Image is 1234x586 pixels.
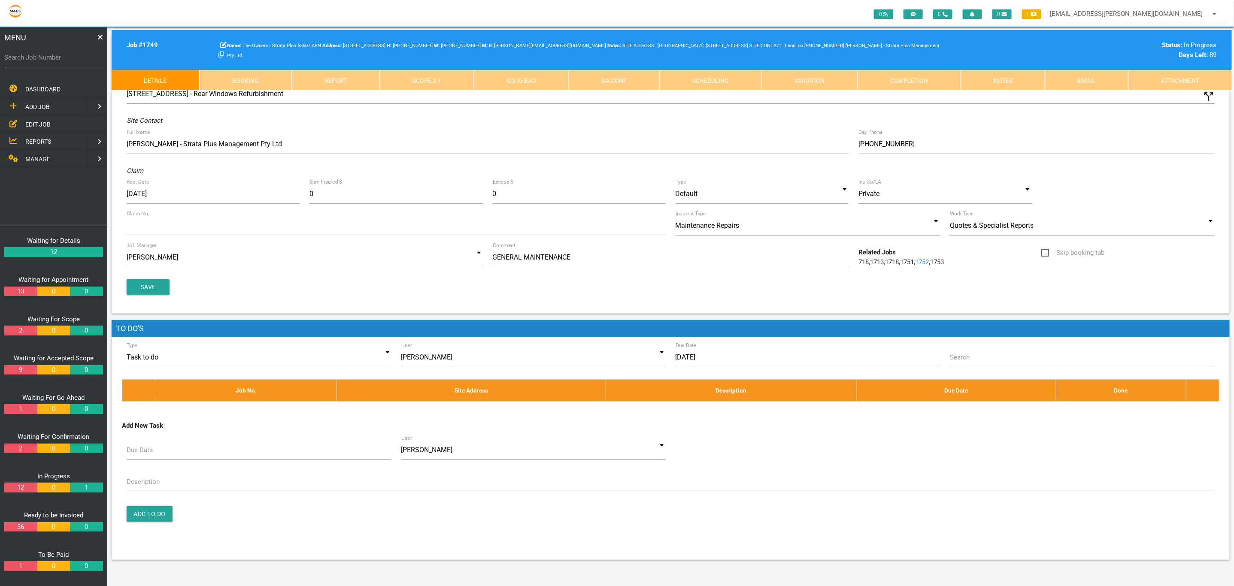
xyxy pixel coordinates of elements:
[434,43,440,48] b: W:
[493,242,515,249] label: Comment
[127,128,150,136] label: Full Name
[1056,379,1186,401] th: Done
[70,326,103,335] a: 0
[606,379,856,401] th: Description
[127,445,153,455] label: Due Date
[1179,51,1208,59] b: Days Left:
[4,247,103,257] a: 12
[70,365,103,375] a: 0
[322,43,385,48] span: [STREET_ADDRESS]
[434,43,481,48] span: [PHONE_NUMBER]
[387,43,391,48] b: H:
[676,341,697,349] label: Due Date
[4,365,37,375] a: 9
[122,422,163,429] b: Add New Task
[27,315,80,323] a: Waiting For Scope
[127,167,143,175] i: Claim
[127,506,173,522] button: Add To Do
[1045,70,1128,91] a: Email
[37,326,70,335] a: 0
[25,138,51,145] span: REPORTS
[493,178,513,186] label: Excess $
[1022,9,1041,19] span: 1
[218,51,224,59] a: Click here copy customer information.
[569,70,660,91] a: GA Conf
[854,248,1037,267] div: , , , , ,
[762,70,858,91] a: Variation
[870,258,884,266] a: 1713
[309,178,342,186] label: Sum Insured $
[4,404,37,414] a: 1
[292,70,380,91] a: Report
[127,210,150,217] label: Claim No.
[858,70,961,91] a: Completion
[607,43,622,48] b: Notes:
[112,70,200,91] a: Details
[127,242,157,249] label: Job Manager
[1162,41,1182,49] b: Status:
[4,326,37,335] a: 2
[489,43,493,48] b: E:
[401,341,412,349] label: User
[858,248,896,256] b: Related Jobs
[992,9,1012,19] span: 0
[1128,70,1232,91] a: Attachment
[858,128,883,136] label: Day Phone
[676,210,706,217] label: Incident Type
[489,43,606,48] span: [PERSON_NAME][EMAIL_ADDRESS][DOMAIN_NAME]
[337,379,606,401] th: Site Address
[70,444,103,453] a: 0
[950,353,970,362] label: Search
[874,9,893,19] span: 0
[37,522,70,532] a: 0
[14,354,94,362] a: Waiting for Accepted Scope
[37,287,70,296] a: 0
[70,287,103,296] a: 0
[112,320,1230,337] h1: To Do's
[227,43,321,48] span: The Owners - Strata Plan 53607 ABN
[322,43,342,48] b: Address:
[952,40,1217,60] div: In Progress 89
[857,379,1056,401] th: Due Date
[70,483,103,492] a: 1
[19,276,89,284] a: Waiting for Appointment
[37,365,70,375] a: 0
[37,404,70,414] a: 0
[227,43,241,48] b: Name:
[23,394,85,402] a: Waiting For Go Ahead
[70,522,103,532] a: 0
[4,483,37,492] a: 12
[37,483,70,492] a: 0
[4,522,37,532] a: 36
[155,379,337,401] th: Job No.
[25,156,50,163] span: MANAGE
[900,258,914,266] a: 1751
[1041,248,1104,258] span: Skip booking tab
[858,178,882,186] label: Ins Co/LA
[25,103,50,110] span: ADD JOB
[127,279,170,295] button: Save
[227,43,940,58] span: SITE ADDRESS: '[GEOGRAPHIC_DATA]' [STREET_ADDRESS] SITE CONTACT: Leoni on [PHONE_NUMBER] [PERSON_...
[37,444,70,453] a: 0
[24,511,83,519] a: Ready to be Invoiced
[37,561,70,571] a: 0
[4,561,37,571] a: 1
[482,43,488,48] b: M:
[4,444,37,453] a: 2
[4,53,103,63] label: Search Job Number
[200,70,292,91] a: Booking
[401,434,412,442] label: User
[4,287,37,296] a: 13
[950,210,974,217] label: Work Type
[127,41,158,49] b: Job # 1749
[858,258,869,266] a: 718
[127,178,149,186] label: Req. Date
[39,551,69,559] a: To Be Paid
[70,404,103,414] a: 0
[930,258,944,266] a: 1753
[25,121,51,127] span: EDIT JOB
[380,70,474,91] a: Scope 2-1
[127,477,160,487] label: Description
[915,258,929,266] a: 1752
[37,472,70,480] a: In Progress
